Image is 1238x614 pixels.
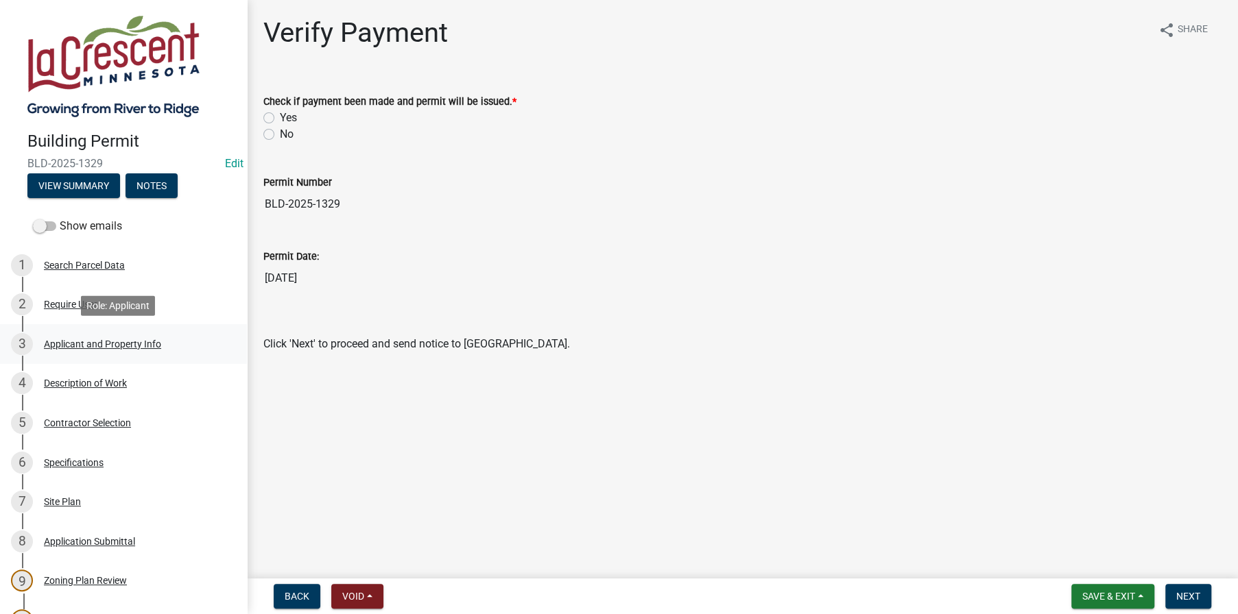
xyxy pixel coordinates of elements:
button: Back [274,584,320,609]
button: Void [331,584,383,609]
div: Role: Applicant [81,295,155,315]
label: Check if payment been made and permit will be issued. [263,97,516,107]
wm-modal-confirm: Edit Application Number [225,157,243,170]
div: 2 [11,293,33,315]
span: Next [1176,591,1200,602]
button: shareShare [1147,16,1219,43]
wm-modal-confirm: Notes [126,181,178,192]
span: Save & Exit [1082,591,1135,602]
div: 5 [11,412,33,434]
div: Site Plan [44,497,81,506]
div: 4 [11,372,33,394]
span: Share [1178,22,1208,38]
div: Zoning Plan Review [44,576,127,585]
label: Permit Number [263,178,332,188]
h1: Verify Payment [263,16,448,49]
button: Save & Exit [1071,584,1154,609]
i: share [1158,22,1175,38]
button: View Summary [27,173,120,198]
div: 3 [11,333,33,355]
span: BLD-2025-1329 [27,157,219,170]
div: Specifications [44,458,104,467]
label: Yes [280,110,297,126]
h4: Building Permit [27,132,236,151]
wm-modal-confirm: Summary [27,181,120,192]
span: Void [342,591,364,602]
div: Description of Work [44,378,127,388]
button: Notes [126,173,178,198]
label: Permit Date: [263,252,319,262]
div: 6 [11,452,33,474]
button: Next [1165,584,1211,609]
div: Application Submittal [44,537,135,546]
span: Back [285,591,309,602]
div: 9 [11,569,33,591]
a: Edit [225,157,243,170]
label: Show emails [33,218,122,234]
div: 8 [11,530,33,552]
div: Contractor Selection [44,418,131,428]
div: Click 'Next' to proceed and send notice to [GEOGRAPHIC_DATA]. [263,303,1222,352]
div: Search Parcel Data [44,260,125,270]
div: 7 [11,491,33,513]
div: Applicant and Property Info [44,339,161,349]
div: Require User [44,299,97,309]
label: No [280,126,294,143]
div: 1 [11,254,33,276]
img: City of La Crescent, Minnesota [27,14,200,117]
